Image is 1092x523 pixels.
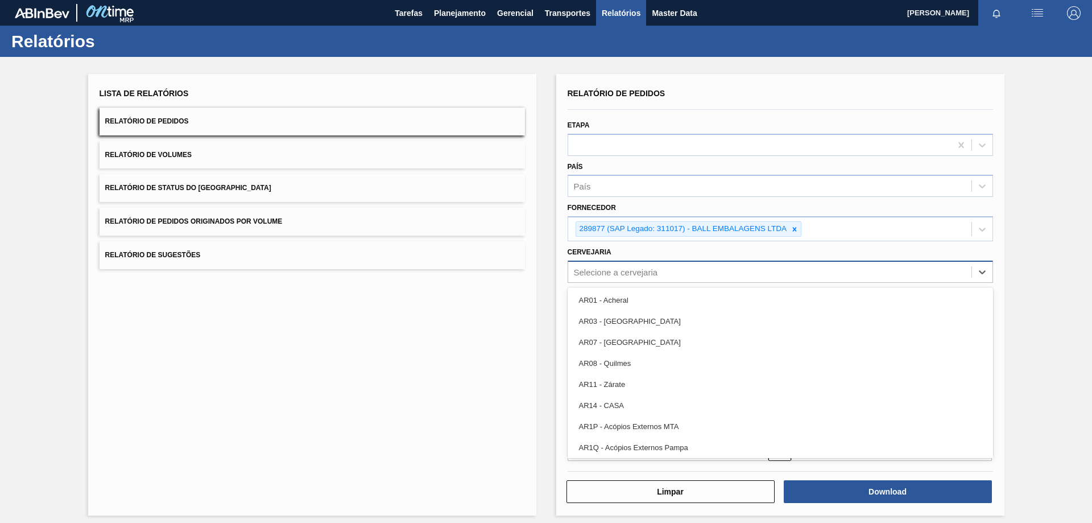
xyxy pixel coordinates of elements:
span: Master Data [652,6,697,20]
span: Relatório de Status do [GEOGRAPHIC_DATA] [105,184,271,192]
div: País [574,182,591,191]
div: AR08 - Quilmes [568,353,993,374]
img: TNhmsLtSVTkK8tSr43FrP2fwEKptu5GPRR3wAAAABJRU5ErkJggg== [15,8,69,18]
button: Relatório de Pedidos Originados por Volume [100,208,525,236]
span: Lista de Relatórios [100,89,189,98]
button: Relatório de Volumes [100,141,525,169]
img: userActions [1031,6,1044,20]
label: País [568,163,583,171]
div: AR1P - Acópios Externos MTA [568,416,993,437]
div: Selecione a cervejaria [574,267,658,277]
h1: Relatórios [11,35,213,48]
div: AR11 - Zárate [568,374,993,395]
div: AR1Q - Acópios Externos Pampa [568,437,993,458]
div: AR01 - Acheral [568,290,993,311]
span: Relatório de Volumes [105,151,192,159]
img: Logout [1067,6,1081,20]
label: Etapa [568,121,590,129]
span: Gerencial [497,6,533,20]
span: Planejamento [434,6,486,20]
button: Limpar [566,480,775,503]
span: Relatório de Pedidos [568,89,665,98]
div: AR03 - [GEOGRAPHIC_DATA] [568,311,993,332]
span: Relatório de Sugestões [105,251,201,259]
button: Relatório de Status do [GEOGRAPHIC_DATA] [100,174,525,202]
span: Relatório de Pedidos Originados por Volume [105,217,283,225]
button: Download [784,480,992,503]
span: Relatório de Pedidos [105,117,189,125]
label: Fornecedor [568,204,616,212]
div: AR07 - [GEOGRAPHIC_DATA] [568,332,993,353]
span: Tarefas [395,6,423,20]
label: Cervejaria [568,248,611,256]
button: Notificações [978,5,1015,21]
span: Relatórios [602,6,640,20]
button: Relatório de Sugestões [100,241,525,269]
span: Transportes [545,6,590,20]
div: AR14 - CASA [568,395,993,416]
button: Relatório de Pedidos [100,108,525,135]
div: 289877 (SAP Legado: 311017) - BALL EMBALAGENS LTDA [576,222,788,236]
